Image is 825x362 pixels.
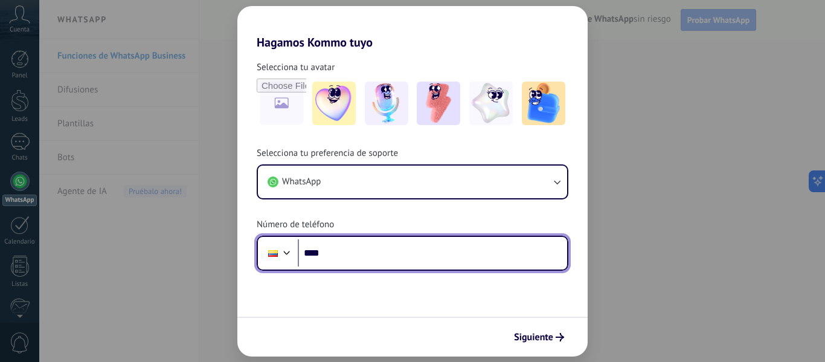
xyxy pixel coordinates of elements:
span: Selecciona tu preferencia de soporte [257,147,398,160]
h2: Hagamos Kommo tuyo [237,6,588,50]
img: -2.jpeg [365,82,408,125]
button: Siguiente [509,327,570,347]
span: Número de teléfono [257,219,334,231]
span: Siguiente [514,333,553,341]
img: -5.jpeg [522,82,565,125]
span: Selecciona tu avatar [257,62,335,74]
img: -1.jpeg [312,82,356,125]
button: WhatsApp [258,166,567,198]
img: -4.jpeg [469,82,513,125]
img: -3.jpeg [417,82,460,125]
span: WhatsApp [282,176,321,188]
div: Ecuador: + 593 [262,241,284,266]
